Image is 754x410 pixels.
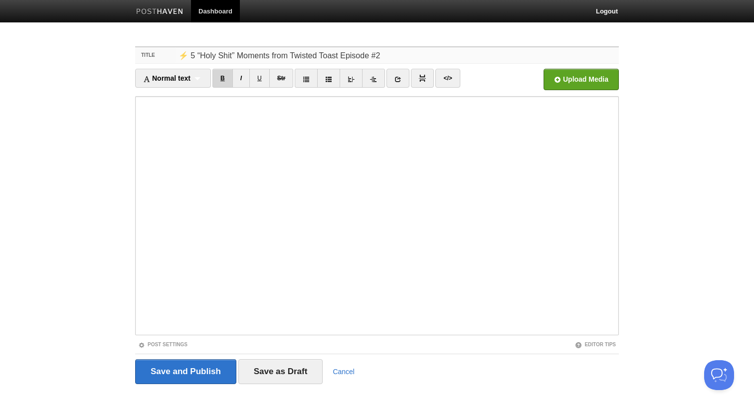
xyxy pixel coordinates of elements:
[419,75,426,82] img: pagebreak-icon.png
[232,69,250,88] a: I
[277,75,286,82] del: Str
[136,8,184,16] img: Posthaven-bar
[212,69,233,88] a: B
[143,74,190,82] span: Normal text
[249,69,270,88] a: U
[435,69,460,88] a: </>
[135,359,236,384] input: Save and Publish
[269,69,294,88] a: Str
[704,360,734,390] iframe: Help Scout Beacon - Open
[135,47,176,63] label: Title
[238,359,323,384] input: Save as Draft
[333,368,355,376] a: Cancel
[138,342,188,347] a: Post Settings
[575,342,616,347] a: Editor Tips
